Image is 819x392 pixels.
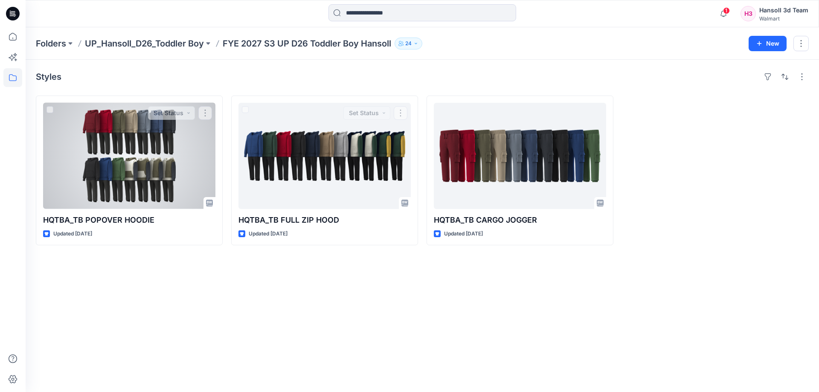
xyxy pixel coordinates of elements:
[434,214,606,226] p: HQTBA_TB CARGO JOGGER
[36,38,66,49] a: Folders
[395,38,422,49] button: 24
[741,6,756,21] div: H3
[749,36,787,51] button: New
[238,103,411,209] a: HQTBA_TB FULL ZIP HOOD
[444,229,483,238] p: Updated [DATE]
[759,15,808,22] div: Walmart
[723,7,730,14] span: 1
[249,229,288,238] p: Updated [DATE]
[53,229,92,238] p: Updated [DATE]
[36,72,61,82] h4: Styles
[223,38,391,49] p: FYE 2027 S3 UP D26 Toddler Boy Hansoll
[405,39,412,48] p: 24
[43,214,215,226] p: HQTBA_TB POPOVER HOODIE
[434,103,606,209] a: HQTBA_TB CARGO JOGGER
[85,38,204,49] a: UP_Hansoll_D26_Toddler Boy
[759,5,808,15] div: Hansoll 3d Team
[43,103,215,209] a: HQTBA_TB POPOVER HOODIE
[238,214,411,226] p: HQTBA_TB FULL ZIP HOOD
